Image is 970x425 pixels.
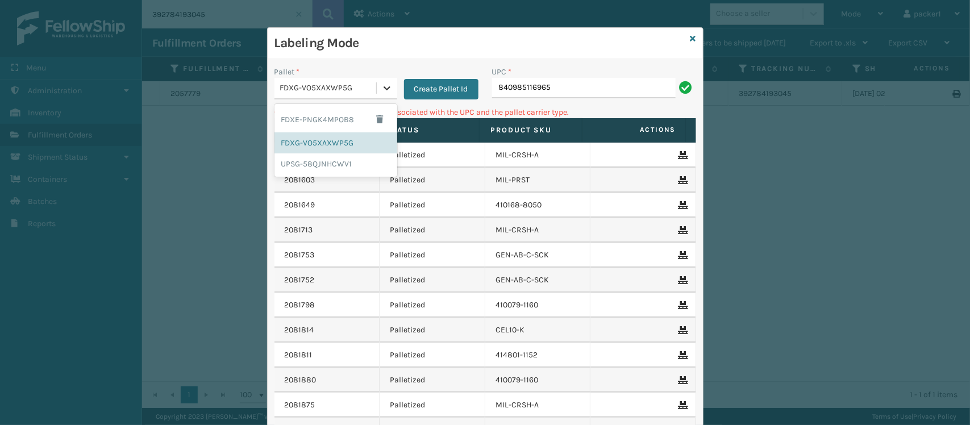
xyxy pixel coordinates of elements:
td: Palletized [380,243,485,268]
i: Remove From Pallet [678,276,685,284]
label: Pallet [274,66,300,78]
a: 2081798 [285,299,315,311]
td: Palletized [380,168,485,193]
label: Status [388,125,469,135]
a: 2081752 [285,274,315,286]
i: Remove From Pallet [678,301,685,309]
i: Remove From Pallet [678,351,685,359]
td: MIL-CRSH-A [485,218,590,243]
td: MIL-CRSH-A [485,393,590,418]
td: 410079-1160 [485,293,590,318]
td: Palletized [380,343,485,368]
a: 2081880 [285,374,317,386]
a: 2081811 [285,349,313,361]
p: Can't find any fulfillment orders associated with the UPC and the pallet carrier type. [274,106,696,118]
i: Remove From Pallet [678,151,685,159]
a: 2081603 [285,174,315,186]
span: Actions [586,120,682,139]
td: Palletized [380,393,485,418]
h3: Labeling Mode [274,35,686,52]
td: MIL-PRST [485,168,590,193]
td: GEN-AB-C-SCK [485,268,590,293]
i: Remove From Pallet [678,226,685,234]
a: 2081649 [285,199,315,211]
i: Remove From Pallet [678,176,685,184]
td: Palletized [380,143,485,168]
a: 2081875 [285,399,315,411]
td: Palletized [380,193,485,218]
button: Create Pallet Id [404,79,478,99]
i: Remove From Pallet [678,376,685,384]
td: Palletized [380,318,485,343]
td: Palletized [380,268,485,293]
td: Palletized [380,368,485,393]
i: Remove From Pallet [678,401,685,409]
label: Product SKU [490,125,572,135]
div: FDXG-VO5XAXWP5G [274,132,397,153]
td: 410168-8050 [485,193,590,218]
div: FDXE-PNGK4MPOB8 [274,106,397,132]
td: CEL10-K [485,318,590,343]
a: 2081814 [285,324,314,336]
td: MIL-CRSH-A [485,143,590,168]
div: FDXG-VO5XAXWP5G [280,82,377,94]
label: UPC [492,66,512,78]
i: Remove From Pallet [678,251,685,259]
a: 2081753 [285,249,315,261]
td: Palletized [380,218,485,243]
td: 414801-1152 [485,343,590,368]
td: Palletized [380,293,485,318]
div: UPSG-58QJNHCWV1 [274,153,397,174]
td: 410079-1160 [485,368,590,393]
a: 2081713 [285,224,313,236]
i: Remove From Pallet [678,201,685,209]
td: GEN-AB-C-SCK [485,243,590,268]
i: Remove From Pallet [678,326,685,334]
